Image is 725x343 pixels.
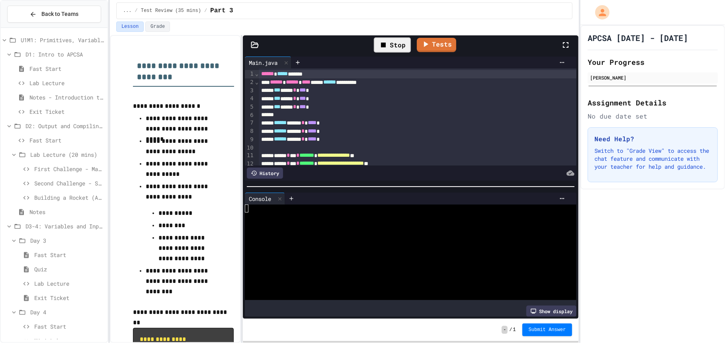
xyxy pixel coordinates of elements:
[513,327,516,333] span: 1
[594,134,711,144] h3: Need Help?
[245,58,281,67] div: Main.java
[7,6,101,23] button: Back to Teams
[29,93,104,101] span: Notes - Introduction to Java Programming
[594,147,711,171] p: Switch to "Grade View" to access the chat feature and communicate with your teacher for help and ...
[502,326,508,334] span: -
[41,10,78,18] span: Back to Teams
[245,136,255,144] div: 9
[30,236,104,245] span: Day 3
[25,122,104,130] span: D2: Output and Compiling Code
[34,193,104,202] span: Building a Rocket (ASCII Art)
[245,103,255,111] div: 5
[255,79,259,85] span: Fold line
[526,306,576,317] div: Show display
[255,70,259,77] span: Fold line
[588,32,688,43] h1: APCSA [DATE] - [DATE]
[247,168,283,179] div: History
[245,87,255,95] div: 3
[417,38,456,52] a: Tests
[34,251,104,259] span: Fast Start
[245,57,291,68] div: Main.java
[588,97,718,108] h2: Assignment Details
[25,222,104,230] span: D3-4: Variables and Input
[135,8,138,14] span: /
[588,111,718,121] div: No due date set
[21,36,104,44] span: U1M1: Primitives, Variables, Basic I/O
[123,8,132,14] span: ...
[522,324,573,336] button: Submit Answer
[34,179,104,187] span: Second Challenge - Special Characters
[245,95,255,103] div: 4
[245,78,255,87] div: 2
[590,74,715,81] div: [PERSON_NAME]
[34,322,104,331] span: Fast Start
[245,119,255,127] div: 7
[34,294,104,302] span: Exit Ticket
[204,8,207,14] span: /
[29,136,104,144] span: Fast Start
[34,279,104,288] span: Lab Lecture
[25,50,104,58] span: D1: Intro to APCSA
[529,327,566,333] span: Submit Answer
[374,37,411,53] div: Stop
[29,79,104,87] span: Lab Lecture
[588,57,718,68] h2: Your Progress
[587,3,612,21] div: My Account
[245,70,255,78] div: 1
[509,327,512,333] span: /
[145,21,170,32] button: Grade
[245,111,255,119] div: 6
[245,160,255,168] div: 12
[141,8,201,14] span: Test Review (35 mins)
[30,150,104,159] span: Lab Lecture (20 mins)
[30,308,104,316] span: Day 4
[210,6,233,16] span: Part 3
[245,127,255,136] div: 8
[245,152,255,160] div: 11
[245,144,255,152] div: 10
[29,208,104,216] span: Notes
[29,107,104,116] span: Exit Ticket
[34,265,104,273] span: Quiz
[116,21,144,32] button: Lesson
[245,193,285,205] div: Console
[34,165,104,173] span: First Challenge - Manual Column Alignment
[245,195,275,203] div: Console
[29,64,104,73] span: Fast Start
